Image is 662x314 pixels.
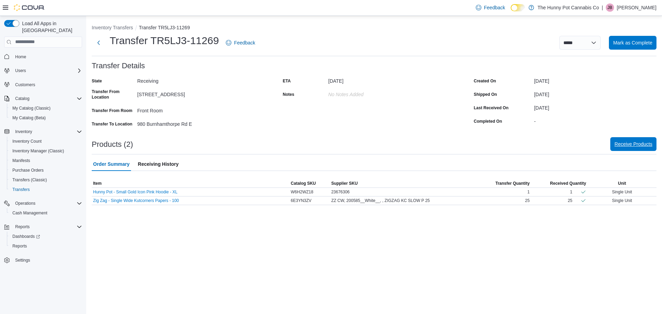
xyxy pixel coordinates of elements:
button: Hunny Pot - Small Gold Icon Pink Hoodie - XL [93,190,178,194]
a: Transfers [10,185,32,194]
div: Single Unit [588,188,656,196]
div: Jessie Britton [606,3,614,12]
h3: Products (2) [92,140,133,149]
div: Receiving [137,75,230,84]
label: ETA [283,78,291,84]
h3: Transfer Details [92,62,145,70]
div: - [534,116,656,124]
label: Created On [474,78,496,84]
button: Settings [1,255,85,265]
a: Feedback [223,36,258,50]
span: 23676306 [331,189,350,195]
a: My Catalog (Beta) [10,114,49,122]
h1: Transfer TR5LJ3-11269 [110,34,219,48]
span: Users [12,67,82,75]
span: Reports [10,242,82,250]
span: 6E3YN3ZV [291,198,311,203]
span: My Catalog (Classic) [12,105,51,111]
span: Operations [12,199,82,207]
button: Inventory Count [7,136,85,146]
span: 1 [527,189,530,195]
a: Settings [12,256,33,264]
span: Load All Apps in [GEOGRAPHIC_DATA] [19,20,82,34]
p: The Hunny Pot Cannabis Co [538,3,599,12]
span: Supplier SKU [331,181,358,186]
button: Users [12,67,29,75]
button: Zig Zag - Single Wide Kutcorners Papers - 100 [93,198,179,203]
span: Transfers (Classic) [12,177,47,183]
span: 25 [525,198,530,203]
span: Feedback [234,39,255,46]
span: Catalog SKU [291,181,316,186]
span: Reports [12,243,27,249]
p: | [602,3,603,12]
button: Manifests [7,156,85,165]
div: [DATE] [534,75,656,84]
span: Home [15,54,26,60]
span: Customers [12,80,82,89]
span: Purchase Orders [10,166,82,174]
label: Notes [283,92,294,97]
span: Cash Management [12,210,47,216]
span: Manifests [10,156,82,165]
span: Purchase Orders [12,168,44,173]
button: Received Quantity [531,179,588,188]
div: Front Room [137,105,230,113]
span: Receive Products [614,141,652,148]
button: Users [1,66,85,75]
div: [DATE] [534,89,656,97]
button: My Catalog (Classic) [7,103,85,113]
button: Purchase Orders [7,165,85,175]
label: Transfer To Location [92,121,132,127]
button: Receive Products [610,137,656,151]
button: Inventory Transfers [92,25,133,30]
div: 25 [568,198,572,203]
button: My Catalog (Beta) [7,113,85,123]
span: Item [93,181,102,186]
span: Users [15,68,26,73]
span: Catalog [15,96,29,101]
span: Manifests [12,158,30,163]
a: Transfers (Classic) [10,176,50,184]
span: Transfers [10,185,82,194]
a: Dashboards [10,232,43,241]
div: [DATE] [534,102,656,111]
button: Transfers (Classic) [7,175,85,185]
a: My Catalog (Classic) [10,104,53,112]
a: Customers [12,81,38,89]
button: Mark as Complete [609,36,656,50]
label: Last Received On [474,105,509,111]
button: Unit [588,179,656,188]
span: Order Summary [93,157,130,171]
div: No Notes added [328,89,421,97]
span: Feedback [484,4,505,11]
span: ZZ CW, 200585__White__, , ZIGZAG KC SLOW P 25 [331,198,430,203]
div: Single Unit [588,196,656,205]
button: Catalog [1,94,85,103]
a: Purchase Orders [10,166,47,174]
label: Completed On [474,119,502,124]
nav: Complex example [4,49,82,283]
button: Reports [1,222,85,232]
span: Unit [618,181,626,186]
a: Dashboards [7,232,85,241]
a: Reports [10,242,30,250]
span: Settings [12,256,82,264]
button: Reports [12,223,32,231]
span: Home [12,52,82,61]
button: Supplier SKU [330,179,477,188]
span: Reports [12,223,82,231]
span: Reports [15,224,30,230]
p: [PERSON_NAME] [617,3,656,12]
span: My Catalog (Beta) [10,114,82,122]
span: Catalog [12,94,82,103]
input: Dark Mode [511,4,525,11]
span: Receiving History [138,157,179,171]
button: Next [92,36,106,50]
span: Inventory [12,128,82,136]
span: Mark as Complete [613,39,652,46]
span: Inventory Count [10,137,82,145]
span: Transfer Quantity [495,181,530,186]
a: Home [12,53,29,61]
